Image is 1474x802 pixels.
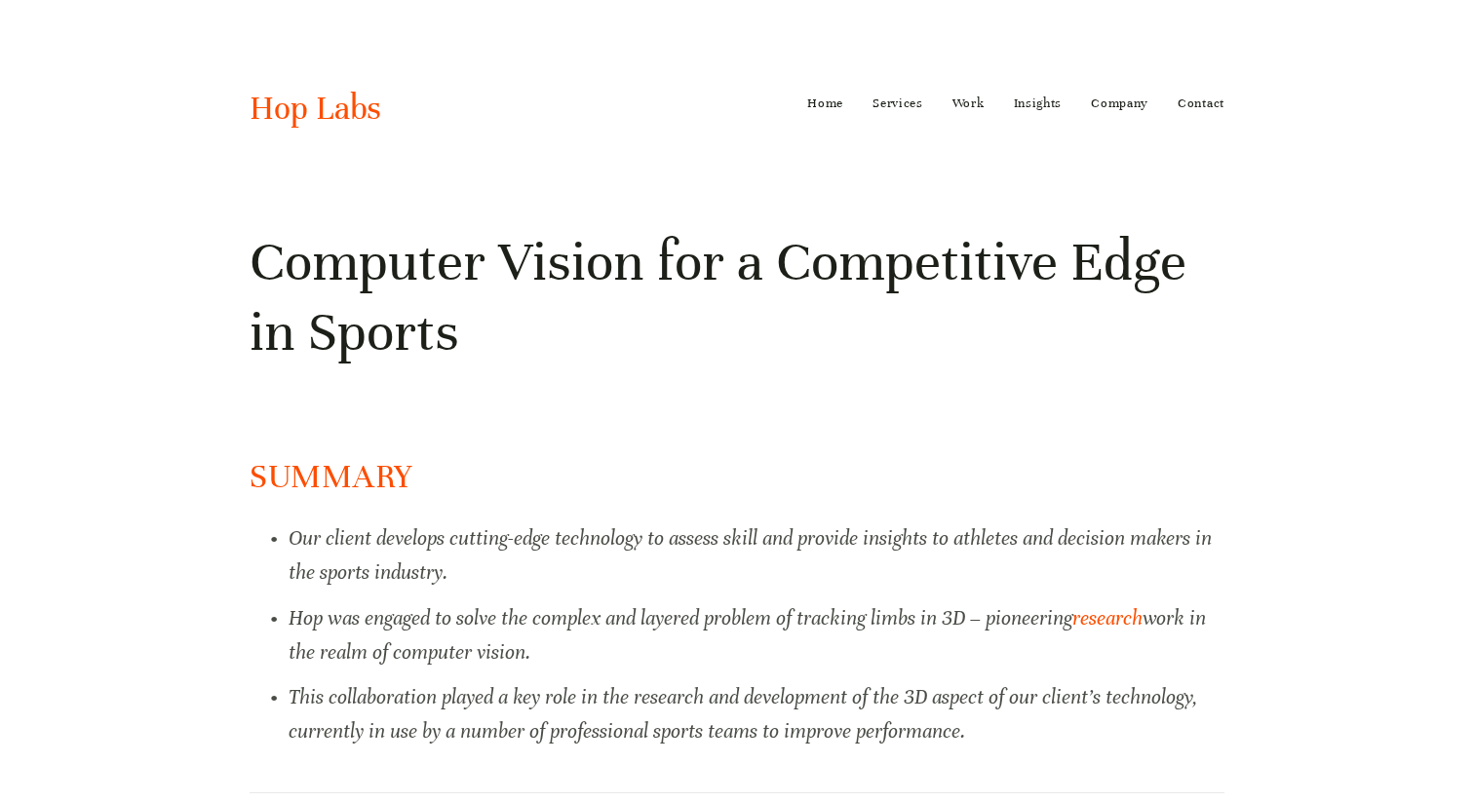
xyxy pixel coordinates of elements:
a: Company [1091,88,1148,119]
a: Insights [1014,88,1063,119]
a: Contact [1178,88,1224,119]
a: Home [807,88,843,119]
em: Our client develops cutting-edge technology to assess skill and provide insights to athletes and ... [289,526,1217,585]
h1: Computer Vision for a Competitive Edge in Sports [250,227,1224,367]
em: This collaboration played a key role in the research and development of the 3D aspect of our clie... [289,685,1202,744]
a: research [1072,606,1143,630]
em: work in the realm of computer vision. [289,606,1211,665]
a: Work [952,88,985,119]
a: Hop Labs [250,88,381,129]
a: Services [873,88,923,119]
h2: SUMMARY [250,454,1224,500]
em: Hop was engaged to solve the complex and layered problem of tracking limbs in 3D – pioneering [289,606,1072,630]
